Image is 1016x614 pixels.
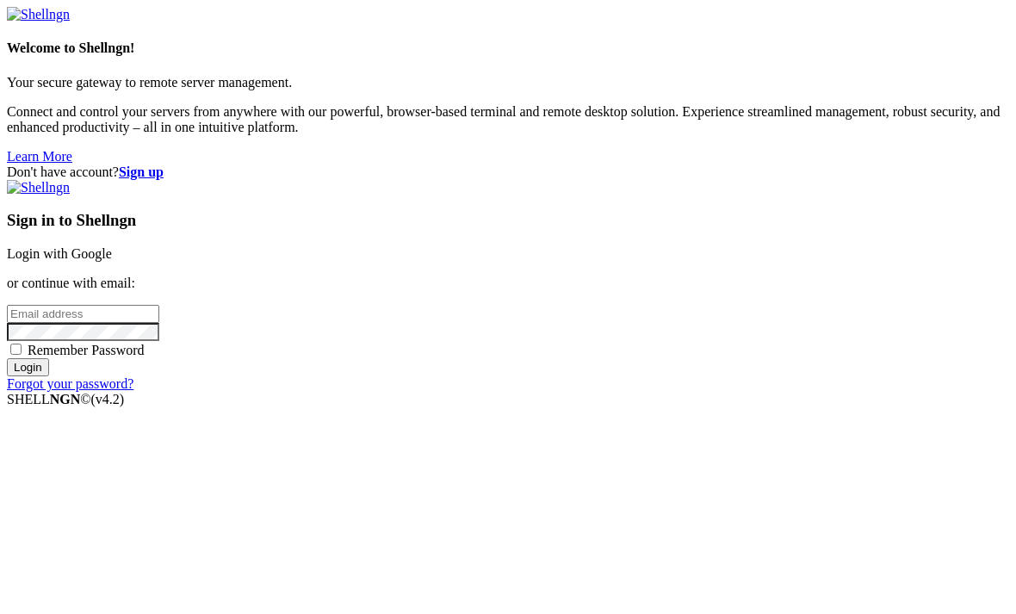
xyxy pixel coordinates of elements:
input: Remember Password [10,344,22,355]
p: or continue with email: [7,276,1009,291]
b: NGN [50,392,81,406]
div: Don't have account? [7,164,1009,180]
input: Login [7,358,49,376]
img: Shellngn [7,180,70,195]
img: Shellngn [7,7,70,22]
span: SHELL © [7,392,124,406]
span: 4.2.0 [91,392,125,406]
a: Sign up [119,164,164,179]
a: Forgot your password? [7,376,133,391]
input: Email address [7,305,159,323]
p: Your secure gateway to remote server management. [7,75,1009,90]
a: Learn More [7,149,72,164]
h3: Sign in to Shellngn [7,211,1009,230]
span: Remember Password [28,343,145,357]
p: Connect and control your servers from anywhere with our powerful, browser-based terminal and remo... [7,104,1009,135]
h4: Welcome to Shellngn! [7,40,1009,56]
a: Login with Google [7,246,112,261]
